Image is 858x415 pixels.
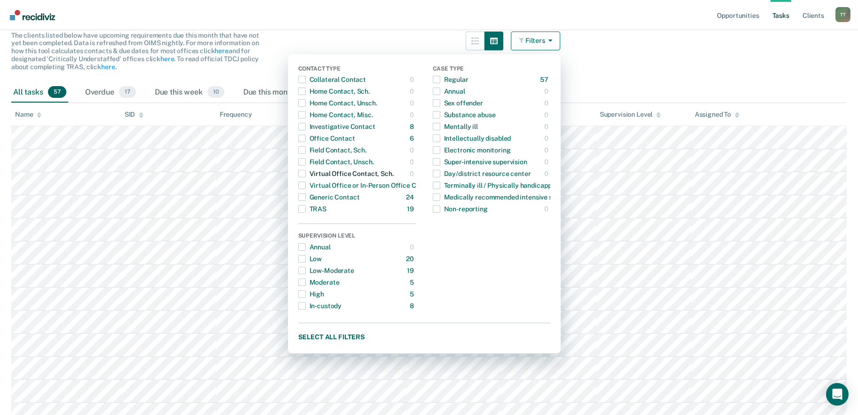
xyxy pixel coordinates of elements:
div: 0 [410,96,416,111]
div: Open Intercom Messenger [826,383,849,406]
img: Recidiviz [10,10,55,20]
div: Field Contact, Sch. [298,143,366,158]
div: Field Contact, Unsch. [298,154,374,169]
div: 6 [410,131,416,146]
div: 8 [410,298,416,313]
div: Super-intensive supervision [433,154,527,169]
div: 0 [544,166,550,181]
div: Assigned To [695,111,739,119]
div: Investigative Contact [298,119,375,134]
div: Home Contact, Misc. [298,107,373,122]
div: Regular [433,72,469,87]
div: TRAS [298,201,326,216]
div: Substance abuse [433,107,496,122]
div: All tasks57 [11,82,68,103]
a: here [101,63,115,71]
div: Low-Moderate [298,263,354,278]
div: 19 [407,201,416,216]
div: 0 [410,72,416,87]
button: Select all filters [298,331,550,343]
div: 0 [410,239,416,255]
div: Frequency [220,111,252,119]
div: Due this month30 [241,82,319,103]
div: Sex offender [433,96,483,111]
div: 0 [410,166,416,181]
div: Supervision Level [298,232,416,241]
span: The clients listed below have upcoming requirements due this month that have not yet been complet... [11,32,259,71]
div: 0 [544,201,550,216]
div: Name [15,111,41,119]
div: 0 [544,84,550,99]
div: Mentally ill [433,119,478,134]
div: 57 [540,72,550,87]
div: Electronic monitoring [433,143,511,158]
div: 0 [544,96,550,111]
div: Overdue17 [83,82,138,103]
div: Contact Type [298,65,416,74]
div: Day/district resource center [433,166,531,181]
div: Home Contact, Sch. [298,84,370,99]
div: Supervision Level [600,111,661,119]
div: Due this week10 [153,82,226,103]
div: In-custody [298,298,342,313]
div: 20 [406,251,416,266]
div: 8 [410,119,416,134]
div: 0 [544,107,550,122]
div: 19 [407,263,416,278]
button: Profile dropdown button [835,7,850,22]
div: Moderate [298,275,340,290]
div: Medically recommended intensive supervision [433,190,584,205]
div: T T [835,7,850,22]
div: 0 [544,143,550,158]
div: Low [298,251,322,266]
div: 24 [406,190,416,205]
div: Generic Contact [298,190,360,205]
div: Office Contact [298,131,355,146]
div: Intellectually disabled [433,131,511,146]
div: 5 [410,275,416,290]
span: 17 [119,86,136,98]
span: 10 [207,86,224,98]
div: High [298,287,324,302]
div: Non-reporting [433,201,488,216]
div: Case Type [433,65,550,74]
div: 0 [544,119,550,134]
div: Annual [433,84,465,99]
div: Terminally ill / Physically handicapped [433,178,559,193]
span: 57 [48,86,66,98]
div: 0 [410,84,416,99]
button: Filters [511,32,561,50]
div: 0 [410,143,416,158]
div: 0 [544,154,550,169]
div: 5 [410,287,416,302]
div: Collateral Contact [298,72,366,87]
div: SID [125,111,144,119]
div: Virtual Office Contact, Sch. [298,166,394,181]
div: Virtual Office or In-Person Office Contact [298,178,437,193]
a: here [160,55,174,63]
div: 0 [410,154,416,169]
div: 0 [544,131,550,146]
a: here [214,47,228,55]
div: 0 [410,107,416,122]
div: Annual [298,239,331,255]
div: Home Contact, Unsch. [298,96,377,111]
